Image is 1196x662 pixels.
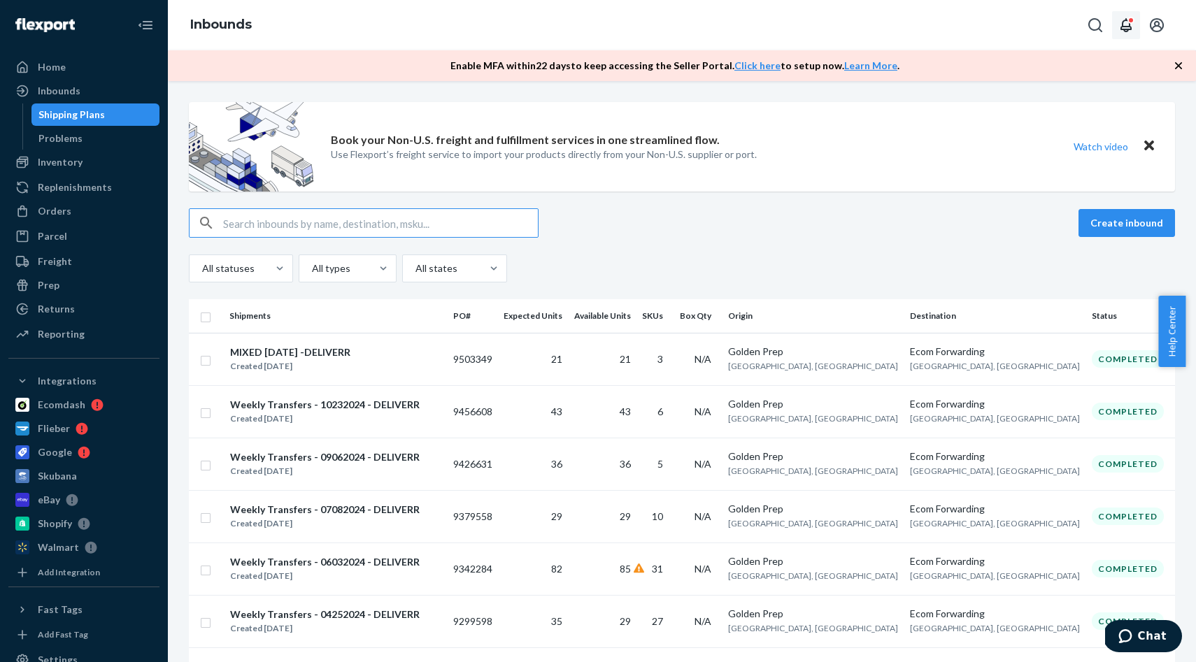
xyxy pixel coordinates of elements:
span: 29 [620,615,631,627]
a: Prep [8,274,159,296]
th: Shipments [224,299,448,333]
a: Add Integration [8,564,159,581]
div: Skubana [38,469,77,483]
div: Completed [1092,612,1164,630]
div: Add Fast Tag [38,628,88,640]
span: 35 [551,615,562,627]
th: Destination [904,299,1086,333]
div: Completed [1092,403,1164,420]
div: Created [DATE] [230,359,350,373]
div: Problems [38,131,83,145]
span: 43 [620,405,631,417]
button: Open notifications [1112,11,1140,39]
span: N/A [695,510,711,522]
div: Parcel [38,229,67,243]
button: Close Navigation [131,11,159,39]
a: Inbounds [190,17,252,32]
input: Search inbounds by name, destination, msku... [223,209,538,237]
button: Integrations [8,370,159,392]
td: 9456608 [448,385,498,438]
span: 29 [620,510,631,522]
div: Completed [1092,350,1164,368]
button: Help Center [1158,296,1186,367]
span: 5 [657,458,663,470]
button: Close [1140,136,1158,157]
a: Reporting [8,323,159,345]
div: Created [DATE] [230,569,420,583]
a: Learn More [844,59,897,71]
span: 36 [551,458,562,470]
span: 29 [551,510,562,522]
a: Click here [734,59,781,71]
div: eBay [38,493,60,507]
div: Golden Prep [728,554,899,568]
div: Golden Prep [728,345,899,359]
button: Open Search Box [1081,11,1109,39]
button: Watch video [1065,136,1137,157]
div: Walmart [38,540,79,554]
a: Shopify [8,512,159,535]
div: Inbounds [38,84,80,98]
div: Completed [1092,560,1164,577]
a: Orders [8,200,159,222]
th: PO# [448,299,498,333]
span: N/A [695,405,711,417]
p: Use Flexport’s freight service to import your products directly from your Non-U.S. supplier or port. [331,147,757,161]
th: Available Units [568,299,636,333]
a: Ecomdash [8,394,159,416]
div: Completed [1092,455,1164,473]
div: Ecom Forwarding [910,607,1081,621]
a: Shipping Plans [31,103,160,126]
a: Skubana [8,465,159,487]
span: 36 [620,458,631,470]
th: SKUs [636,299,674,333]
span: 10 [652,510,663,522]
p: Book your Non-U.S. freight and fulfillment services in one streamlined flow. [331,132,720,148]
div: Returns [38,302,75,316]
div: Ecom Forwarding [910,449,1081,463]
div: Ecomdash [38,398,85,412]
div: Weekly Transfers - 10232024 - DELIVERR [230,398,420,412]
div: Freight [38,254,72,268]
div: Ecom Forwarding [910,397,1081,411]
a: Replenishments [8,176,159,199]
div: Shopify [38,517,72,531]
div: Weekly Transfers - 07082024 - DELIVERR [230,503,420,517]
th: Expected Units [498,299,568,333]
div: Golden Prep [728,607,899,621]
span: 3 [657,353,663,365]
div: Weekly Transfers - 06032024 - DELIVERR [230,555,420,569]
input: All states [414,261,415,275]
img: Flexport logo [15,18,75,32]
button: Create inbound [1078,209,1175,237]
div: Golden Prep [728,397,899,411]
td: 9426631 [448,438,498,490]
span: [GEOGRAPHIC_DATA], [GEOGRAPHIC_DATA] [910,466,1080,476]
span: [GEOGRAPHIC_DATA], [GEOGRAPHIC_DATA] [910,361,1080,371]
span: [GEOGRAPHIC_DATA], [GEOGRAPHIC_DATA] [728,466,898,476]
a: Google [8,441,159,463]
div: Prep [38,278,59,292]
ol: breadcrumbs [179,5,263,45]
a: Freight [8,250,159,273]
span: [GEOGRAPHIC_DATA], [GEOGRAPHIC_DATA] [910,570,1080,581]
div: Reporting [38,327,85,341]
span: 82 [551,563,562,575]
div: MIXED [DATE] -DELIVERR [230,345,350,359]
td: 9342284 [448,542,498,595]
div: Weekly Transfers - 04252024 - DELIVERR [230,607,420,621]
div: Created [DATE] [230,464,420,478]
div: Flieber [38,422,70,436]
input: All types [311,261,312,275]
a: Returns [8,298,159,320]
a: Parcel [8,225,159,247]
span: N/A [695,353,711,365]
td: 9299598 [448,595,498,647]
div: Ecom Forwarding [910,502,1081,516]
span: N/A [695,615,711,627]
a: eBay [8,489,159,511]
iframe: Opens a widget where you can chat to one of our agents [1105,620,1182,655]
a: Problems [31,127,160,150]
span: 85 [620,563,631,575]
